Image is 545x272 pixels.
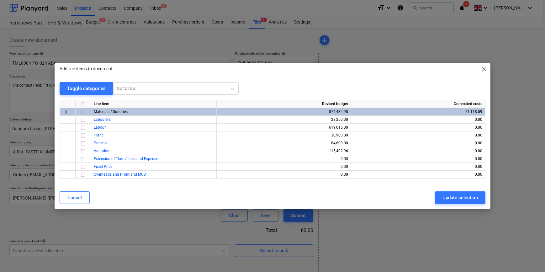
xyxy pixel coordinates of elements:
[353,116,482,124] div: 0.00
[67,84,106,93] div: Toggle categories
[217,100,351,108] div: Revised budget
[219,131,348,139] div: 30,900.00
[94,141,107,145] a: Prelims
[480,66,488,73] span: close
[435,191,485,204] button: Update selection
[442,194,478,202] div: Update selection
[94,157,158,161] a: Extension of Time / Loss and Expense
[219,116,348,124] div: 28,250.00
[94,133,103,137] a: Plant
[353,139,482,147] div: 0.00
[514,242,545,272] iframe: Chat Widget
[94,164,112,169] a: Fixed Price
[353,163,482,171] div: 0.00
[353,147,482,155] div: 0.00
[351,100,485,108] div: Committed costs
[353,131,482,139] div: 0.00
[60,82,113,95] button: Toggle categories
[219,124,348,131] div: 619,015.00
[353,155,482,163] div: 0.00
[94,149,111,153] a: Variations
[353,108,482,116] div: 71,118.59
[353,171,482,179] div: 0.00
[60,191,90,204] button: Cancel
[94,109,128,114] span: Materials / Sundries
[219,163,348,171] div: 0.00
[353,124,482,131] div: 0.00
[62,108,70,116] span: keyboard_arrow_right
[94,125,106,130] a: Labour
[219,139,348,147] div: 84,600.00
[219,147,348,155] div: -115,402.96
[219,155,348,163] div: 0.00
[60,66,113,72] p: Add line-items to document
[219,171,348,179] div: 0.00
[94,172,146,177] a: Overheads and Profit and MCD
[219,108,348,116] div: 874,434.98
[67,194,82,202] div: Cancel
[94,117,111,122] a: Labourers
[91,100,217,108] div: Line-item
